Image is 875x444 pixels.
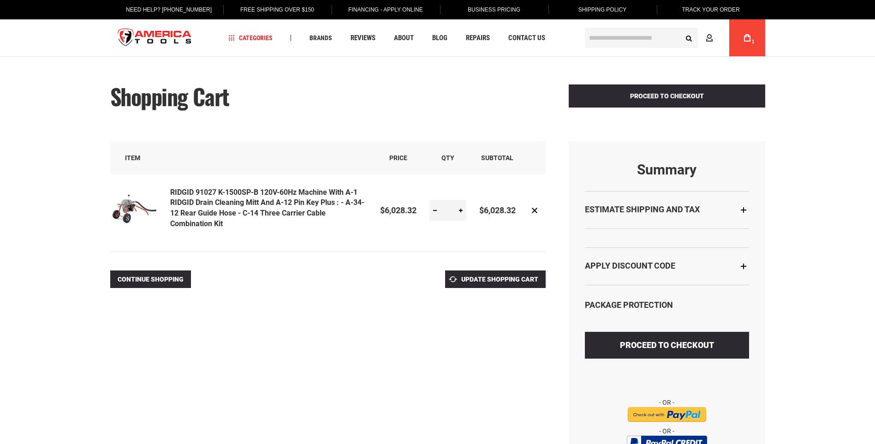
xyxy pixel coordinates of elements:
span: $6,028.32 [380,205,417,215]
button: Proceed to Checkout [585,332,749,359]
span: Qty [441,154,454,162]
a: Continue Shopping [110,270,191,288]
a: Brands [305,32,336,44]
strong: Summary [585,162,749,177]
span: Proceed to Checkout [630,92,704,100]
span: Categories [228,35,273,41]
img: RIDGID 91027 K-1500SP-B 120V-60Hz Machine with A-1 RIDGID Drain Cleaning Mitt and A-12 Pin Key Pl... [110,186,156,233]
a: About [390,32,418,44]
a: Blog [428,32,452,44]
strong: Estimate Shipping and Tax [585,204,700,214]
button: Search [680,29,698,47]
span: Price [389,154,407,162]
span: $6,028.32 [479,205,516,215]
span: Brands [310,35,332,41]
span: Shopping Cart [110,80,229,113]
a: 1 [738,19,756,56]
a: store logo [110,21,200,55]
a: Reviews [346,32,380,44]
button: Update Shopping Cart [445,270,546,288]
span: Subtotal [481,154,513,162]
span: Item [125,154,140,162]
div: Package Protection [585,299,749,311]
strong: Apply Discount Code [585,261,675,270]
button: Proceed to Checkout [569,84,765,108]
img: America Tools [110,21,200,55]
a: RIDGID 91027 K-1500SP-B 120V-60Hz Machine with A-1 RIDGID Drain Cleaning Mitt and A-12 Pin Key Pl... [170,188,364,228]
a: Repairs [462,32,494,44]
span: Continue Shopping [118,276,184,283]
a: RIDGID 91027 K-1500SP-B 120V-60Hz Machine with A-1 RIDGID Drain Cleaning Mitt and A-12 Pin Key Pl... [110,186,170,235]
span: Reviews [351,35,375,42]
a: Categories [224,32,277,44]
span: Repairs [466,35,490,42]
span: About [394,35,414,42]
span: Shipping Policy [578,6,627,13]
span: Contact Us [508,35,545,42]
a: Contact Us [504,32,549,44]
span: 1 [752,39,755,44]
span: Blog [432,35,447,42]
span: Proceed to Checkout [620,340,714,350]
span: Update Shopping Cart [461,276,538,283]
